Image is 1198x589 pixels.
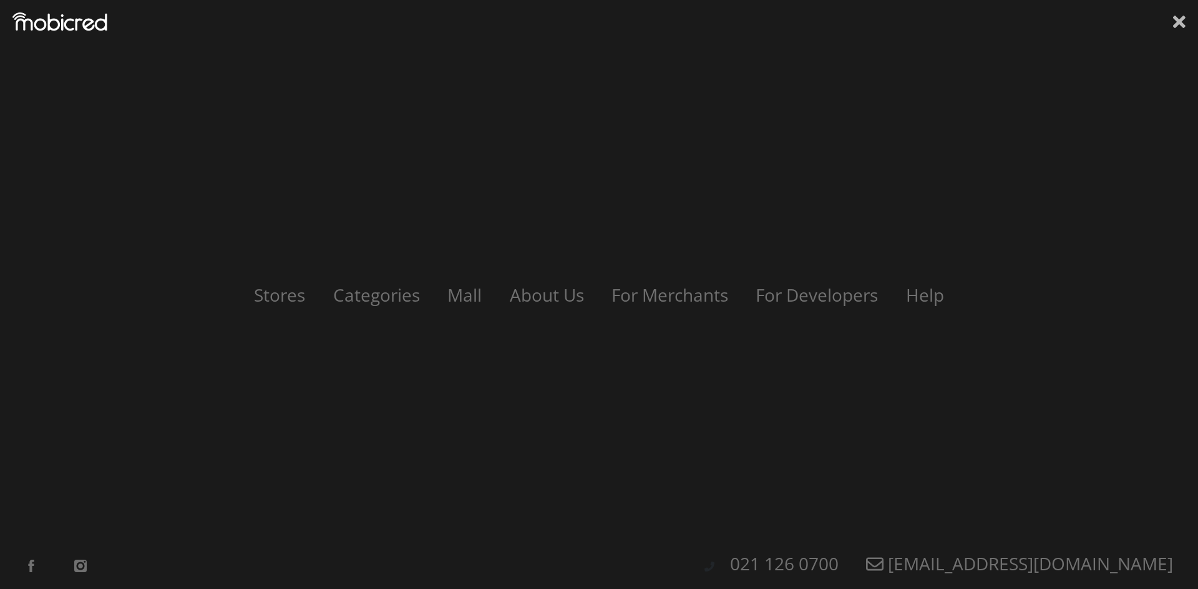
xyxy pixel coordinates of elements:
a: For Developers [743,283,890,307]
a: About Us [497,283,597,307]
a: Categories [321,283,432,307]
a: For Merchants [599,283,741,307]
a: [EMAIL_ADDRESS][DOMAIN_NAME] [854,552,1186,575]
img: Mobicred [12,12,107,31]
a: Stores [241,283,318,307]
a: 021 126 0700 [718,552,851,575]
a: Help [894,283,957,307]
a: Mall [435,283,494,307]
